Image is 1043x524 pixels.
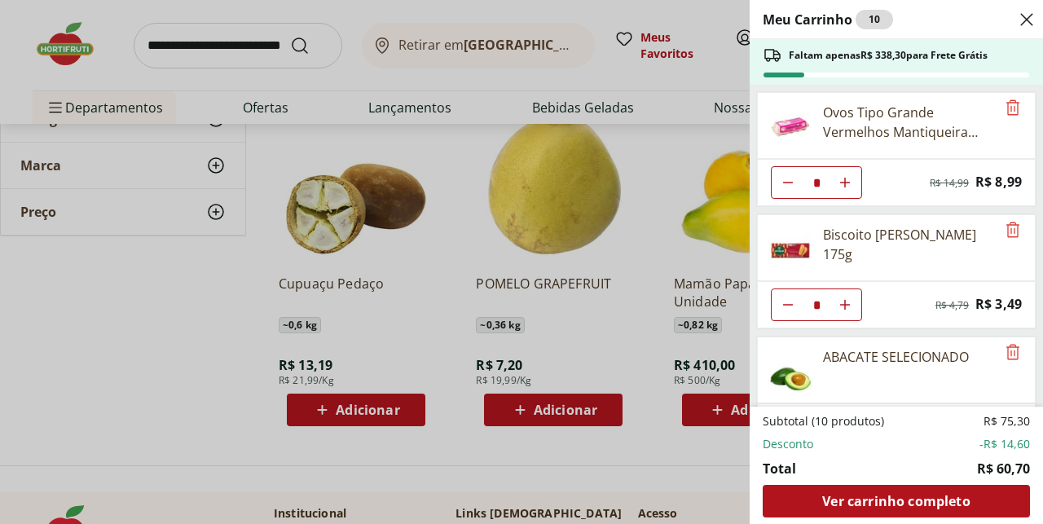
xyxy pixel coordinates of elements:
div: Ovos Tipo Grande Vermelhos Mantiqueira Happy Eggs 10 Unidades [823,103,996,142]
span: R$ 4,79 [935,299,969,312]
span: R$ 60,70 [977,459,1030,478]
span: Desconto [763,436,813,452]
button: Aumentar Quantidade [829,166,861,199]
div: 10 [856,10,893,29]
span: -R$ 14,60 [979,436,1030,452]
button: Diminuir Quantidade [772,288,804,321]
img: Ovos Tipo Grande Vermelhos Mantiqueira Happy Eggs 10 Unidades [768,103,813,148]
span: R$ 14,99 [930,177,969,190]
input: Quantidade Atual [804,289,829,320]
span: Faltam apenas R$ 338,30 para Frete Grátis [789,49,988,62]
button: Diminuir Quantidade [772,166,804,199]
span: R$ 3,49 [975,293,1022,315]
img: Biscoito Maizena Piraque 175g [768,225,813,271]
a: Ver carrinho completo [763,485,1030,517]
img: Principal [768,347,813,393]
button: Remove [1003,99,1023,118]
span: R$ 75,30 [984,413,1030,429]
span: Total [763,459,796,478]
button: Remove [1003,343,1023,363]
button: Aumentar Quantidade [829,288,861,321]
span: Subtotal (10 produtos) [763,413,884,429]
button: Remove [1003,221,1023,240]
div: Biscoito [PERSON_NAME] 175g [823,225,996,264]
span: Ver carrinho completo [822,495,970,508]
h2: Meu Carrinho [763,10,893,29]
div: ABACATE SELECIONADO [823,347,969,367]
span: R$ 8,99 [975,171,1022,193]
input: Quantidade Atual [804,167,829,198]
